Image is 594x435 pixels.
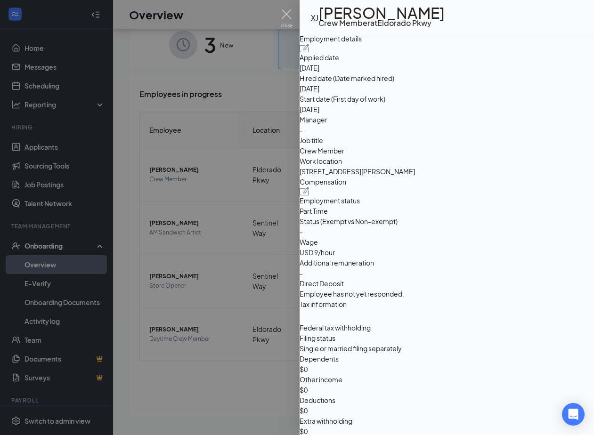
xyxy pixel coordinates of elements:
span: - [300,226,594,237]
span: [STREET_ADDRESS][PERSON_NAME] [300,166,594,177]
span: [DATE] [300,83,594,94]
span: $0 [300,405,594,416]
span: Additional remuneration [300,258,594,268]
span: Tax information [300,299,594,309]
span: Applied date [300,52,594,63]
span: Extra withholding [300,416,594,426]
div: Crew Member at Eldorado Pkwy [318,18,445,28]
span: Federal tax withholding [300,322,594,333]
span: $0 [300,364,594,374]
span: Job title [300,135,594,145]
span: Status (Exempt vs Non-exempt) [300,216,594,226]
span: Dependents [300,354,594,364]
span: Employee has not yet responded. [300,289,594,299]
span: Work location [300,156,594,166]
span: Start date (First day of work) [300,94,594,104]
span: Direct Deposit [300,278,594,289]
h1: [PERSON_NAME] [318,8,445,18]
div: XJ [311,13,318,23]
span: Manager [300,114,594,125]
span: USD 9/hour [300,247,594,258]
span: Deductions [300,395,594,405]
span: Employment status [300,195,594,206]
span: $0 [300,385,594,395]
span: Filing status [300,333,594,343]
span: [DATE] [300,104,594,114]
span: Single or married filing separately [300,343,594,354]
span: Crew Member [300,145,594,156]
div: Open Intercom Messenger [562,403,585,426]
span: Wage [300,237,594,247]
span: Employment details [300,33,594,44]
span: - [300,125,594,135]
span: Hired date (Date marked hired) [300,73,594,83]
span: Other income [300,374,594,385]
span: [DATE] [300,63,594,73]
span: Compensation [300,177,594,187]
span: - [300,268,594,278]
span: Part Time [300,206,594,216]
